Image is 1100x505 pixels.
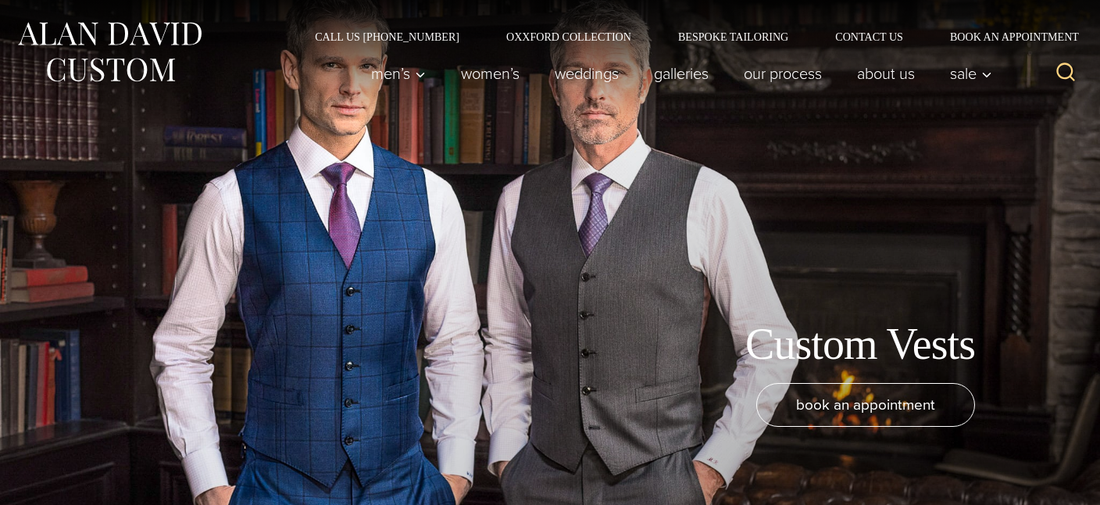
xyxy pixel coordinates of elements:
[371,66,426,81] span: Men’s
[812,31,927,42] a: Contact Us
[354,58,1001,89] nav: Primary Navigation
[727,58,840,89] a: Our Process
[1047,55,1084,92] button: View Search Form
[16,17,203,87] img: Alan David Custom
[291,31,483,42] a: Call Us [PHONE_NUMBER]
[796,393,935,416] span: book an appointment
[655,31,812,42] a: Bespoke Tailoring
[444,58,537,89] a: Women’s
[537,58,637,89] a: weddings
[291,31,1084,42] nav: Secondary Navigation
[756,383,975,427] a: book an appointment
[745,318,975,371] h1: Custom Vests
[927,31,1084,42] a: Book an Appointment
[483,31,655,42] a: Oxxford Collection
[637,58,727,89] a: Galleries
